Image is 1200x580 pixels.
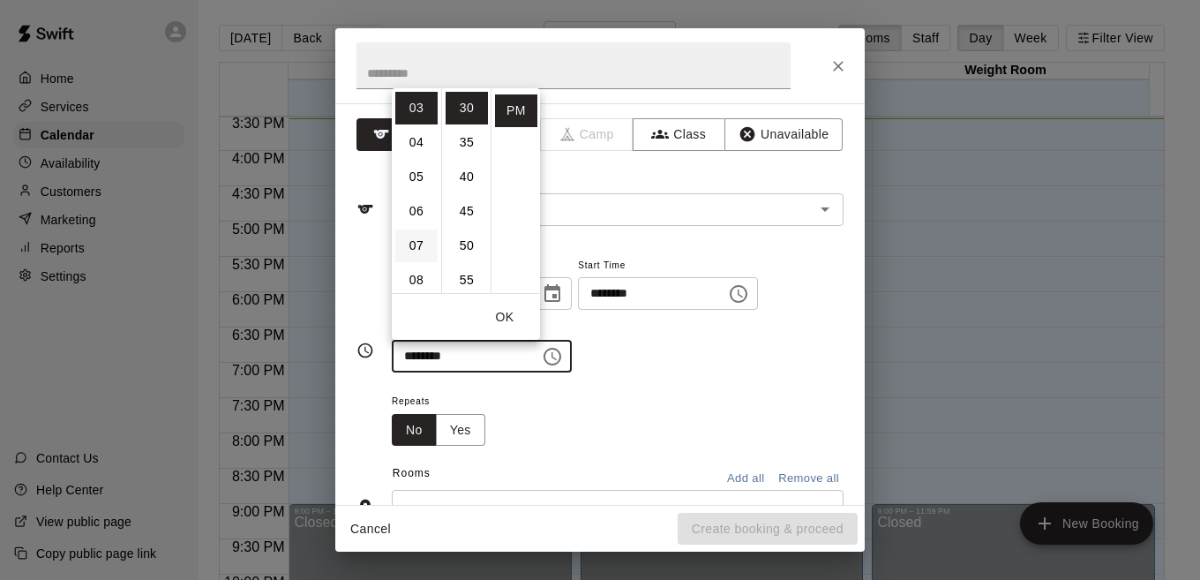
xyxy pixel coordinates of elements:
li: 5 hours [395,161,438,193]
svg: Timing [356,342,374,359]
span: Start Time [578,254,758,278]
ul: Select hours [392,88,441,293]
button: Cancel [342,513,399,546]
button: Add all [717,465,774,493]
button: Yes [436,414,485,447]
ul: Select minutes [441,88,491,293]
button: Rental [356,118,449,151]
li: 4 hours [395,126,438,159]
button: Choose date, selected date is Sep 17, 2025 [535,276,570,312]
li: 50 minutes [446,230,488,262]
button: Choose time, selected time is 3:30 PM [535,339,570,374]
button: Open [813,494,837,519]
ul: Select meridiem [491,88,540,293]
span: Rooms [393,467,431,479]
span: Repeats [392,390,499,414]
li: 45 minutes [446,195,488,228]
svg: Service [356,200,374,218]
li: 30 minutes [446,92,488,124]
li: 3 hours [395,92,438,124]
button: No [392,414,437,447]
svg: Rooms [356,498,374,516]
button: Class [633,118,725,151]
div: outlined button group [392,414,485,447]
span: Camps can only be created in the Services page [541,118,634,151]
li: 40 minutes [446,161,488,193]
button: OK [476,301,533,334]
button: Open [813,197,837,222]
li: 8 hours [395,264,438,297]
button: Remove all [774,465,844,493]
li: 6 hours [395,195,438,228]
button: Close [822,50,854,82]
button: Unavailable [724,118,843,151]
button: Choose time, selected time is 3:30 PM [721,276,756,312]
li: 35 minutes [446,126,488,159]
li: 55 minutes [446,264,488,297]
li: 7 hours [395,230,438,262]
li: PM [495,94,537,127]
